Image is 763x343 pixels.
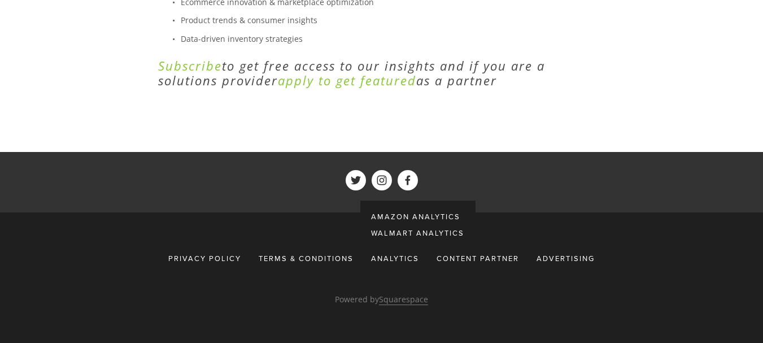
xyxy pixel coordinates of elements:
[158,57,222,74] a: Subscribe
[371,211,460,222] span: Amazon Analytics
[360,224,476,241] a: Walmart Analytics
[529,249,595,269] a: Advertising
[537,253,595,263] span: Advertising
[346,170,366,190] a: ShelfTrend
[398,170,418,190] a: ShelfTrend
[168,249,248,269] a: Privacy Policy
[360,208,476,224] a: Amazon Analytics
[158,57,550,89] em: to get free access to our insights and if you are a solutions provider
[416,72,497,89] em: as a partner
[181,32,605,46] p: Data-driven inventory strategies
[112,292,652,306] p: Powered by
[364,249,426,269] div: Analytics
[278,72,416,89] a: apply to get featured
[379,294,428,305] a: Squarespace
[259,253,354,263] span: Terms & Conditions
[251,249,361,269] a: Terms & Conditions
[168,253,241,263] span: Privacy Policy
[181,13,605,27] p: Product trends & consumer insights
[372,170,392,190] a: ShelfTrend
[437,253,519,263] span: Content Partner
[371,228,464,238] span: Walmart Analytics
[429,249,526,269] a: Content Partner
